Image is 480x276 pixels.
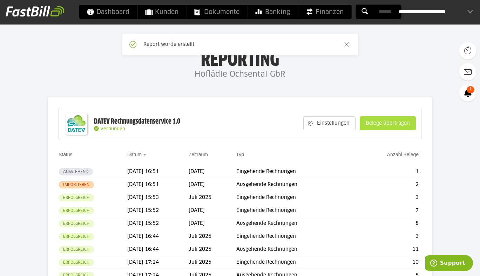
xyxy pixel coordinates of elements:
a: Finanzen [298,5,351,19]
td: Ausgehende Rechnungen [236,243,355,256]
sl-badge: Erfolgreich [59,220,94,227]
td: [DATE] [189,178,236,191]
span: Kunden [145,5,178,19]
td: [DATE] 16:44 [127,230,189,243]
td: [DATE] [189,165,236,178]
span: Verbunden [100,127,125,131]
sl-badge: Importieren [59,181,94,188]
span: Banking [255,5,290,19]
td: Juli 2025 [189,243,236,256]
td: [DATE] 16:44 [127,243,189,256]
img: DATEV-Datenservice Logo [62,110,90,138]
td: Eingehende Rechnungen [236,230,355,243]
td: 3 [354,230,421,243]
td: Eingehende Rechnungen [236,256,355,269]
a: Banking [248,5,298,19]
td: [DATE] 17:24 [127,256,189,269]
td: 11 [354,243,421,256]
iframe: Öffnet ein Widget, in dem Sie weitere Informationen finden [425,255,473,272]
td: 2 [354,178,421,191]
sl-badge: Ausstehend [59,168,93,175]
a: Kunden [137,5,186,19]
a: 1 [459,84,476,102]
a: Typ [236,152,244,157]
a: Dokumente [187,5,247,19]
td: Juli 2025 [189,230,236,243]
td: Eingehende Rechnungen [236,204,355,217]
td: [DATE] 15:53 [127,191,189,204]
td: [DATE] 16:51 [127,165,189,178]
td: 8 [354,217,421,230]
span: 1 [467,86,474,93]
td: [DATE] [189,204,236,217]
td: 7 [354,204,421,217]
td: [DATE] 15:52 [127,217,189,230]
td: Ausgehende Rechnungen [236,178,355,191]
img: fastbill_logo_white.png [6,6,64,17]
a: Datum [127,152,142,157]
td: 1 [354,165,421,178]
td: 10 [354,256,421,269]
div: DATEV Rechnungsdatenservice 1.0 [94,117,180,126]
td: Eingehende Rechnungen [236,165,355,178]
td: Ausgehende Rechnungen [236,217,355,230]
span: Dokumente [194,5,239,19]
td: [DATE] [189,217,236,230]
a: Dashboard [79,5,137,19]
td: [DATE] 15:52 [127,204,189,217]
sl-badge: Erfolgreich [59,259,94,266]
td: Juli 2025 [189,256,236,269]
sl-badge: Erfolgreich [59,207,94,214]
sl-button: Einstellungen [303,116,356,130]
sl-button: Belege übertragen [360,116,416,130]
a: Anzahl Belege [387,152,419,157]
td: 3 [354,191,421,204]
sl-badge: Erfolgreich [59,246,94,253]
a: Zeitraum [189,152,208,157]
span: Finanzen [306,5,344,19]
sl-badge: Erfolgreich [59,194,94,201]
img: sort_desc.gif [143,154,148,156]
sl-badge: Erfolgreich [59,233,94,240]
a: Status [59,152,73,157]
td: Eingehende Rechnungen [236,191,355,204]
td: [DATE] 16:51 [127,178,189,191]
span: Dashboard [87,5,129,19]
td: Juli 2025 [189,191,236,204]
